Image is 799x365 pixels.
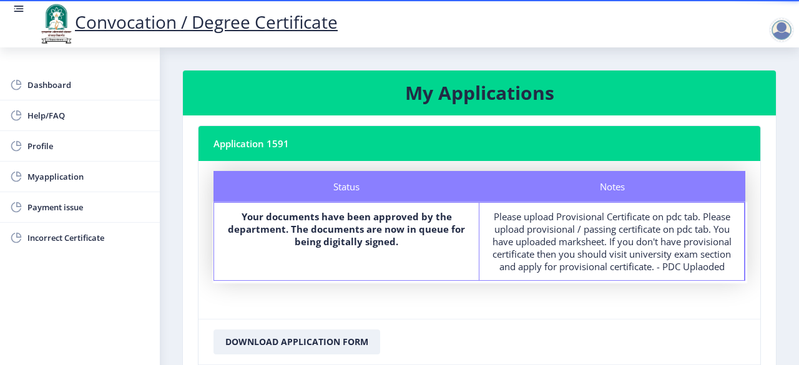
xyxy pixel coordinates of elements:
[198,80,761,105] h3: My Applications
[479,171,745,202] div: Notes
[27,139,150,153] span: Profile
[27,200,150,215] span: Payment issue
[27,77,150,92] span: Dashboard
[27,230,150,245] span: Incorrect Certificate
[228,210,465,248] b: Your documents have been approved by the department. The documents are now in queue for being dig...
[213,171,479,202] div: Status
[37,2,75,45] img: logo
[37,10,338,34] a: Convocation / Degree Certificate
[491,210,733,273] div: Please upload Provisional Certificate on pdc tab. Please upload provisional / passing certificate...
[199,126,760,161] nb-card-header: Application 1591
[213,329,380,354] button: Download Application Form
[27,169,150,184] span: Myapplication
[27,108,150,123] span: Help/FAQ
